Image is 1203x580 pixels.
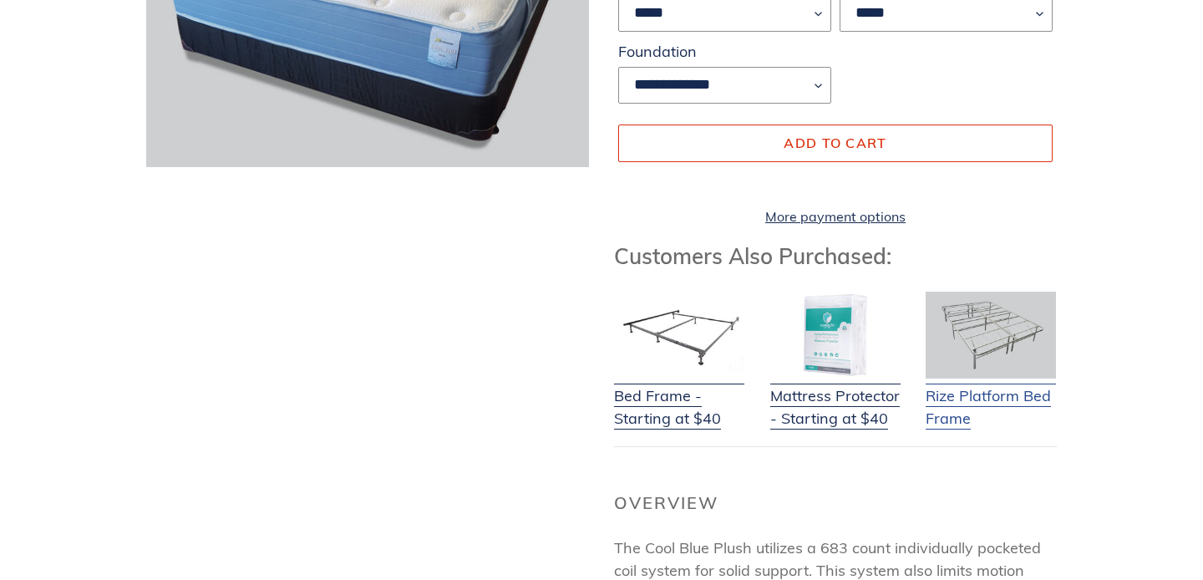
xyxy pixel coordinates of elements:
h3: Customers Also Purchased: [614,243,1057,269]
a: Mattress Protector - Starting at $40 [770,364,901,430]
h2: Overview [614,493,1057,513]
a: Rize Platform Bed Frame [926,364,1056,430]
img: Bed Frame [614,292,744,379]
span: Add to cart [784,135,886,151]
img: Adjustable Base [926,292,1056,379]
button: Add to cart [618,125,1053,161]
label: Foundation [618,40,831,63]
a: More payment options [618,206,1053,226]
img: Mattress Protector [770,292,901,379]
a: Bed Frame - Starting at $40 [614,364,744,430]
